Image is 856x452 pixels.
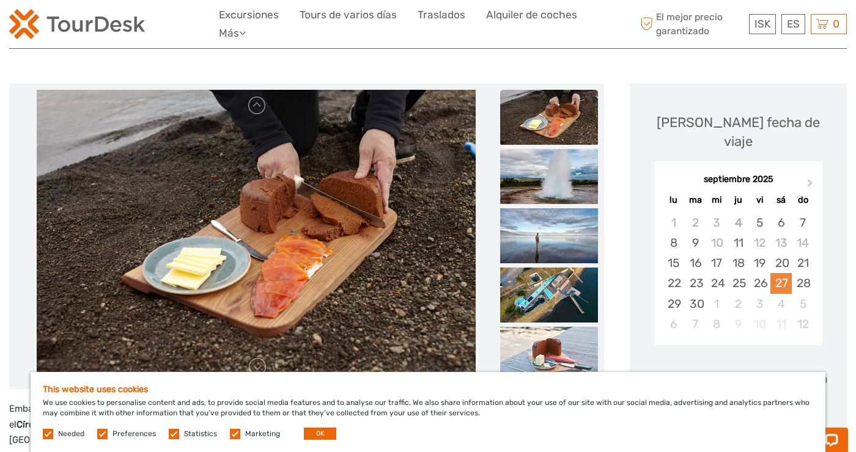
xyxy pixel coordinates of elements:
div: Choose jueves, 2 de octubre de 2025 [728,294,749,314]
a: Alquiler de coches [486,6,577,24]
span: El mejor precio garantizado [638,10,747,37]
div: Not available viernes, 10 de octubre de 2025 [749,314,770,334]
div: Choose jueves, 18 de septiembre de 2025 [728,253,749,273]
a: Tours de varios días [300,6,397,24]
label: Needed [58,429,84,439]
a: Más [219,24,246,42]
div: Not available lunes, 1 de septiembre de 2025 [663,213,684,233]
h5: This website uses cookies [43,384,813,395]
span: 0 [831,18,841,30]
p: Chat now [17,21,138,31]
img: ec90a2bb1b064d8287aa8493116ab706_slider_thumbnail.jpeg [500,327,598,382]
div: month 2025-09 [658,213,818,334]
div: [PERSON_NAME] fecha de viaje [642,113,835,151]
div: Not available viernes, 12 de septiembre de 2025 [749,233,770,253]
div: Choose martes, 7 de octubre de 2025 [685,314,706,334]
div: vi [749,192,770,208]
div: Not available jueves, 4 de septiembre de 2025 [728,213,749,233]
span: Seleccione una hora de inicio [649,370,828,388]
div: Choose jueves, 11 de septiembre de 2025 [728,233,749,253]
div: Choose sábado, 20 de septiembre de 2025 [770,253,792,273]
button: OK [304,428,336,440]
img: bb2083b330104ccaa249947609b09569_slider_thumbnail.jpeg [500,90,598,145]
img: bb2083b330104ccaa249947609b09569_main_slider.jpeg [37,90,476,383]
div: ma [685,192,706,208]
div: Choose martes, 23 de septiembre de 2025 [685,273,706,293]
div: Choose lunes, 29 de septiembre de 2025 [663,294,684,314]
label: Marketing [245,429,280,439]
span: ISK [755,18,770,30]
div: Not available sábado, 13 de septiembre de 2025 [770,233,792,253]
div: do [792,192,813,208]
div: Not available sábado, 11 de octubre de 2025 [770,314,792,334]
button: Next Month [802,177,821,196]
div: Choose martes, 30 de septiembre de 2025 [685,294,706,314]
div: Choose domingo, 28 de septiembre de 2025 [792,273,813,293]
div: Choose miércoles, 8 de octubre de 2025 [706,314,728,334]
div: Choose viernes, 26 de septiembre de 2025 [749,273,770,293]
img: 98fa2fbfe1d642898c487305052f7b7d_slider_thumbnail.jpeg [500,208,598,263]
div: Choose miércoles, 1 de octubre de 2025 [706,294,728,314]
div: We use cookies to personalise content and ads, to provide social media features and to analyse ou... [31,372,825,452]
button: Open LiveChat chat widget [141,19,155,34]
label: Preferences [113,429,156,439]
div: Choose martes, 16 de septiembre de 2025 [685,253,706,273]
div: ES [781,14,805,34]
div: septiembre 2025 [654,173,822,186]
div: Choose miércoles, 17 de septiembre de 2025 [706,253,728,273]
div: Not available miércoles, 10 de septiembre de 2025 [706,233,728,253]
div: Choose domingo, 21 de septiembre de 2025 [792,253,813,273]
img: 0ae6664d333d4f35af13294bfd322113_slider_thumbnail.jpeg [500,149,598,204]
div: Choose sábado, 6 de septiembre de 2025 [770,213,792,233]
div: Choose domingo, 5 de octubre de 2025 [792,294,813,314]
strong: Círculo Dorado [17,419,81,430]
div: Not available martes, 2 de septiembre de 2025 [685,213,706,233]
div: Not available jueves, 9 de octubre de 2025 [728,314,749,334]
div: Choose miércoles, 24 de septiembre de 2025 [706,273,728,293]
div: Choose domingo, 12 de octubre de 2025 [792,314,813,334]
div: Choose lunes, 8 de septiembre de 2025 [663,233,684,253]
a: Excursiones [219,6,279,24]
div: Choose viernes, 19 de septiembre de 2025 [749,253,770,273]
div: Not available miércoles, 3 de septiembre de 2025 [706,213,728,233]
div: Choose sábado, 4 de octubre de 2025 [770,294,792,314]
div: Choose jueves, 25 de septiembre de 2025 [728,273,749,293]
div: ju [728,192,749,208]
div: Choose lunes, 22 de septiembre de 2025 [663,273,684,293]
p: Embárcate en un viaje encantador a través de los lugares naturales más emblemáticos de [GEOGRAPHI... [9,401,604,448]
img: 82f8304d3b1d45a6af66424fc6f2151a_slider_thumbnail.jpeg [500,268,598,323]
img: 120-15d4194f-c635-41b9-a512-a3cb382bfb57_logo_small.png [9,9,145,39]
div: Choose lunes, 15 de septiembre de 2025 [663,253,684,273]
a: Traslados [418,6,465,24]
div: Choose viernes, 5 de septiembre de 2025 [749,213,770,233]
div: mi [706,192,728,208]
div: Choose lunes, 6 de octubre de 2025 [663,314,684,334]
div: Choose sábado, 27 de septiembre de 2025 [770,273,792,293]
div: Choose martes, 9 de septiembre de 2025 [685,233,706,253]
div: Choose viernes, 3 de octubre de 2025 [749,294,770,314]
div: Choose domingo, 7 de septiembre de 2025 [792,213,813,233]
div: lu [663,192,684,208]
div: Not available domingo, 14 de septiembre de 2025 [792,233,813,253]
div: sá [770,192,792,208]
label: Statistics [184,429,217,439]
